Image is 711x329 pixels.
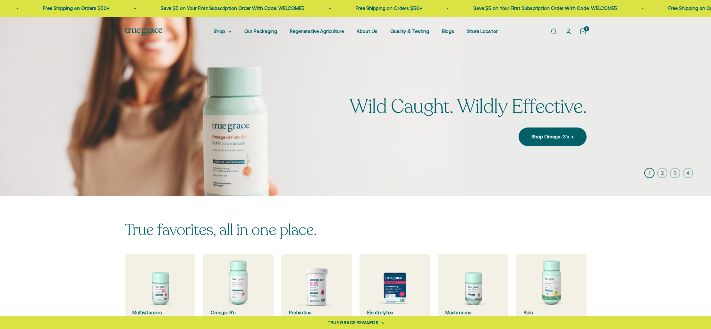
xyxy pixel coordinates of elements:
[290,29,344,34] a: Regenerative Agriculture
[355,5,421,11] a: Free Shipping on Orders $50+
[367,309,422,317] div: Electrolytes
[467,29,498,34] a: Store Locator
[132,309,188,317] div: Multivitamins
[390,29,429,34] a: Quality & Testing
[281,254,352,324] a: Probiotics
[360,254,430,324] a: Electrolytes
[519,127,587,146] a: Shop Omega-3's →
[442,29,454,34] a: Blogs
[445,309,501,317] div: Mushrooms
[683,168,693,178] button: 4
[644,168,655,178] button: 1
[125,219,317,240] split-lines: True favorites, all in one place.
[584,26,589,31] cart-count: 1
[657,168,667,178] button: 2
[125,254,195,324] a: Multivitamins
[160,4,304,12] p: Save $5 on Your First Subscription Order With Code: WELCOME5
[516,254,587,324] a: Kids
[473,4,616,12] p: Save $5 on Your First Subscription Order With Code: WELCOME5
[203,254,274,324] a: Omega-3's
[438,254,508,324] a: Mushrooms
[42,5,109,11] a: Free Shipping on Orders $50+
[214,28,232,35] summary: Shop
[670,168,680,178] button: 3
[211,309,266,317] div: Omega-3's
[357,29,377,34] a: About Us
[289,309,344,317] div: Probiotics
[244,29,277,34] a: Our Packaging
[350,94,586,120] split-lines: Wild Caught. Wildly Effective.
[327,319,378,326] div: TRUE GRACE REWARDS
[524,309,579,317] div: Kids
